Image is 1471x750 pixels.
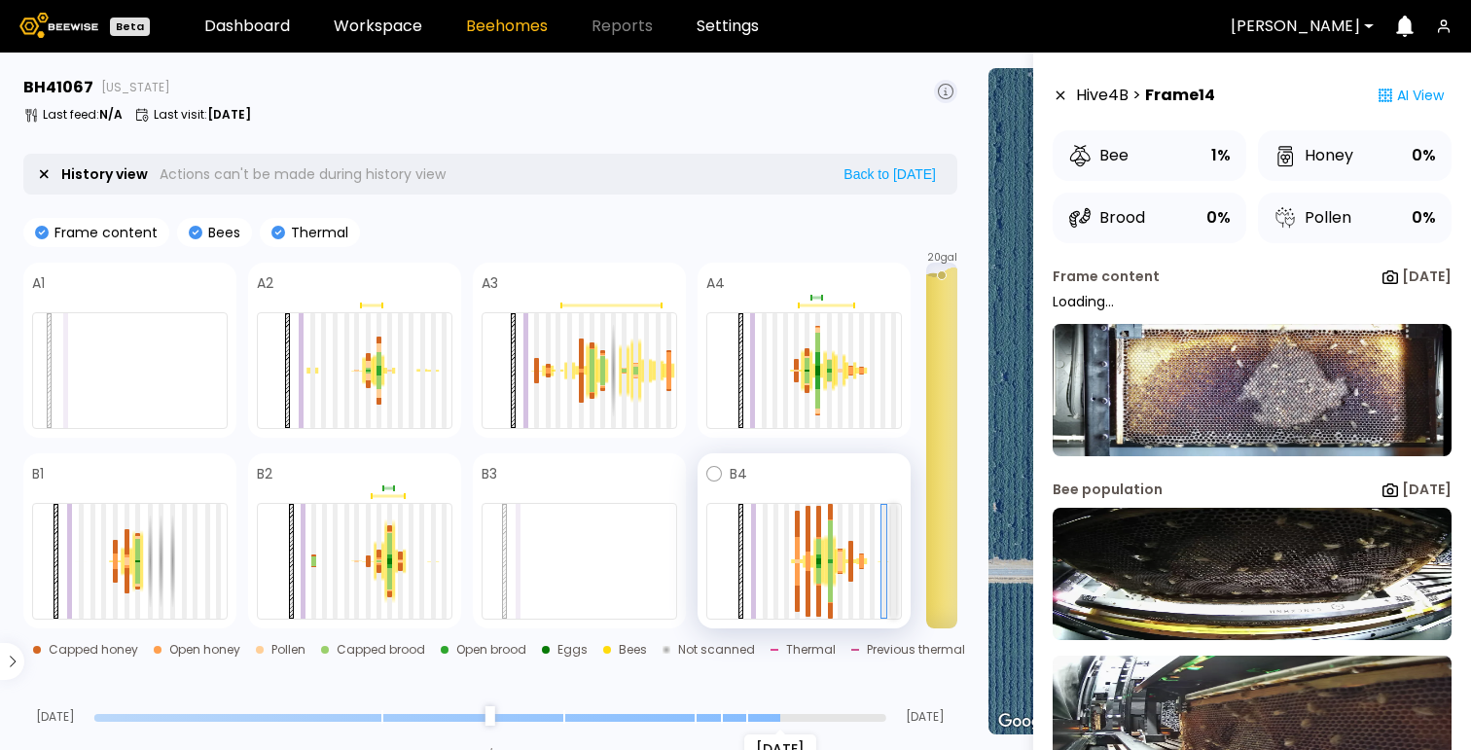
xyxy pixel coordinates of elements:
[154,109,251,121] p: Last visit :
[1076,76,1215,115] div: Hive 4 B >
[678,644,755,656] div: Not scanned
[1053,295,1452,308] p: Loading...
[207,106,251,123] b: [DATE]
[1053,267,1160,287] div: Frame content
[110,18,150,36] div: Beta
[19,13,98,38] img: Beewise logo
[1145,84,1215,107] strong: Frame 14
[1053,324,1452,456] img: 20250807_160826-b-2621.4-back-41067-AHXCXHXN.jpg
[1206,204,1231,232] div: 0%
[23,80,93,95] h3: BH 41067
[456,644,526,656] div: Open brood
[49,226,158,239] p: Frame content
[1402,480,1452,499] b: [DATE]
[1274,206,1351,230] div: Pollen
[23,711,87,723] span: [DATE]
[32,467,44,481] h4: B1
[838,165,942,183] button: Back to [DATE]
[1053,508,1452,640] img: 20250807_155923_-0700-b-2621-front-41067-AHXCXHXN.jpg
[993,709,1058,734] img: Google
[466,18,548,34] a: Beehomes
[271,644,305,656] div: Pollen
[257,276,273,290] h4: A2
[1370,76,1452,115] div: AI View
[334,18,422,34] a: Workspace
[927,253,957,263] span: 20 gal
[285,226,348,239] p: Thermal
[101,82,170,93] span: [US_STATE]
[867,644,965,656] div: Previous thermal
[1274,144,1353,167] div: Honey
[482,467,497,481] h4: B3
[894,711,957,723] span: [DATE]
[1412,204,1436,232] div: 0%
[1068,206,1145,230] div: Brood
[257,467,272,481] h4: B2
[337,644,425,656] div: Capped brood
[61,167,148,181] p: History view
[730,467,747,481] h4: B4
[706,276,725,290] h4: A4
[204,18,290,34] a: Dashboard
[49,644,138,656] div: Capped honey
[557,644,588,656] div: Eggs
[160,167,446,181] p: Actions can't be made during history view
[993,709,1058,734] a: Открыть эту область в Google Картах (в новом окне)
[1412,142,1436,169] div: 0%
[32,276,45,290] h4: A1
[1068,144,1129,167] div: Bee
[482,276,498,290] h4: A3
[697,18,759,34] a: Settings
[1211,142,1231,169] div: 1%
[169,644,240,656] div: Open honey
[99,106,123,123] b: N/A
[592,18,653,34] span: Reports
[619,644,647,656] div: Bees
[202,226,240,239] p: Bees
[786,644,836,656] div: Thermal
[43,109,123,121] p: Last feed :
[1402,267,1452,286] b: [DATE]
[1053,480,1163,500] div: Bee population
